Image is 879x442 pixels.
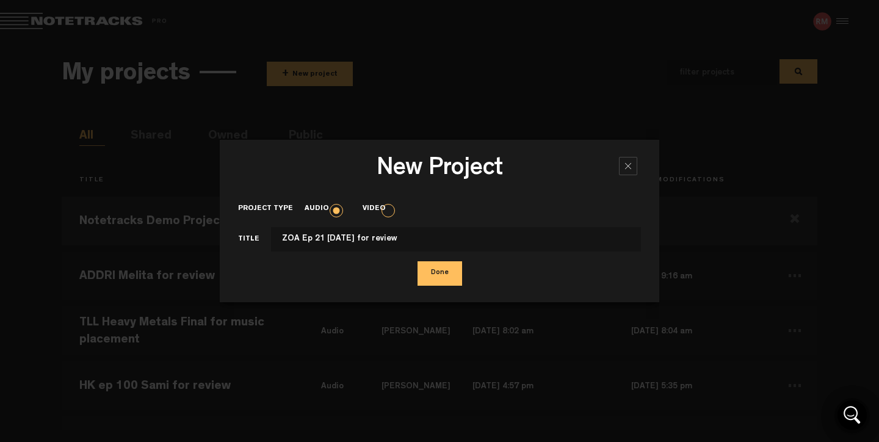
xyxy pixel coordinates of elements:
div: Open Intercom Messenger [837,400,867,430]
label: Audio [305,204,341,214]
button: Done [418,261,462,286]
label: Video [363,204,397,214]
label: Title [238,234,271,248]
h3: New Project [238,156,641,187]
input: This field cannot contain only space(s) [271,227,641,252]
label: Project type [238,204,305,214]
